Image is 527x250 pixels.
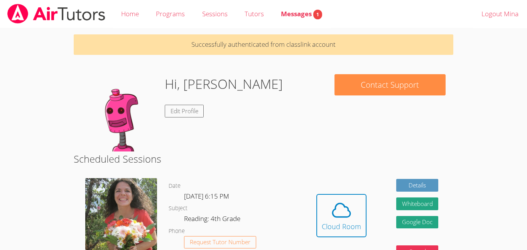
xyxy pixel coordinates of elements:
span: Request Tutor Number [190,239,250,245]
dt: Date [169,181,181,191]
p: Successfully authenticated from classlink account [74,34,453,55]
h2: Scheduled Sessions [74,151,453,166]
span: 1 [313,10,322,19]
span: [DATE] 6:15 PM [184,192,229,201]
dt: Subject [169,204,187,213]
button: Cloud Room [316,194,367,237]
button: Whiteboard [396,197,439,210]
div: Cloud Room [322,221,361,232]
img: avatar.png [85,178,157,250]
img: airtutors_banner-c4298cdbf04f3fff15de1276eac7730deb9818008684d7c2e4769d2f7ddbe033.png [7,4,106,24]
a: Details [396,179,439,192]
button: Request Tutor Number [184,236,256,249]
button: Contact Support [334,74,446,95]
img: default.png [81,74,159,151]
h1: Hi, [PERSON_NAME] [165,74,283,94]
dd: Reading: 4th Grade [184,213,242,226]
dt: Phone [169,226,185,236]
span: Messages [281,9,322,18]
a: Google Doc [396,216,439,229]
a: Edit Profile [165,105,204,117]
